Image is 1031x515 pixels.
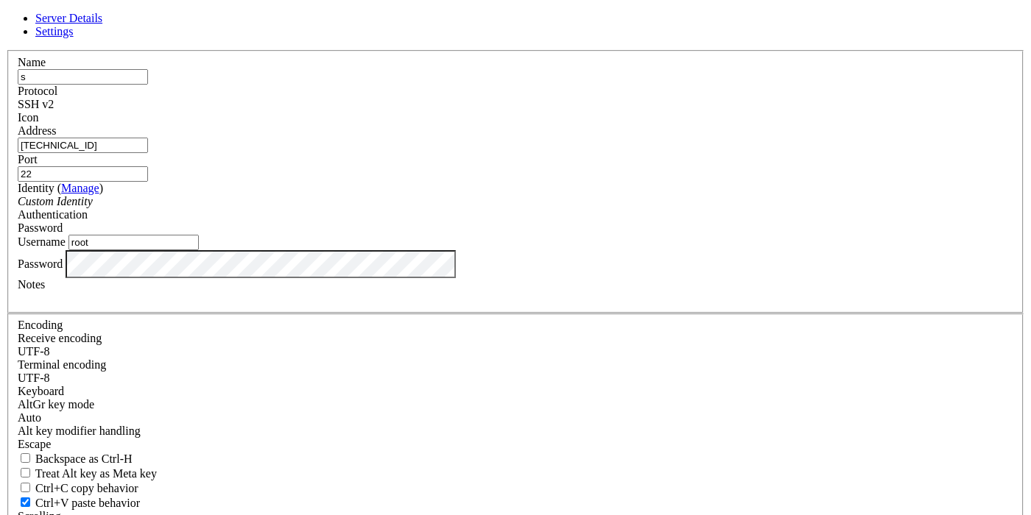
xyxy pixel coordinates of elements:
span: Password [18,221,63,234]
label: Keyboard [18,385,64,397]
span: Ctrl+V paste behavior [35,497,140,509]
input: Server Name [18,69,148,85]
label: Username [18,235,66,248]
a: Settings [35,25,74,38]
label: Password [18,257,63,269]
i: Custom Identity [18,195,93,207]
div: SSH v2 [18,98,1013,111]
label: Icon [18,111,38,124]
a: Server Details [35,12,102,24]
span: UTF-8 [18,345,50,358]
input: Host Name or IP [18,138,148,153]
span: UTF-8 [18,372,50,384]
label: Name [18,56,46,68]
label: Ctrl+V pastes if true, sends ^V to host if false. Ctrl+Shift+V sends ^V to host if true, pastes i... [18,497,140,509]
label: Authentication [18,208,88,221]
span: SSH v2 [18,98,54,110]
span: Treat Alt key as Meta key [35,467,157,480]
input: Port Number [18,166,148,182]
input: Login Username [68,235,199,250]
div: Custom Identity [18,195,1013,208]
div: Password [18,221,1013,235]
span: Auto [18,411,41,424]
label: Set the expected encoding for data received from the host. If the encodings do not match, visual ... [18,332,102,344]
div: Auto [18,411,1013,425]
label: Whether the Alt key acts as a Meta key or as a distinct Alt key. [18,467,157,480]
label: Set the expected encoding for data received from the host. If the encodings do not match, visual ... [18,398,94,411]
label: Identity [18,182,103,194]
label: Ctrl-C copies if true, send ^C to host if false. Ctrl-Shift-C sends ^C to host if true, copies if... [18,482,138,494]
div: UTF-8 [18,372,1013,385]
label: The default terminal encoding. ISO-2022 enables character map translations (like graphics maps). ... [18,358,106,371]
label: Port [18,153,38,166]
span: ( ) [57,182,103,194]
label: Controls how the Alt key is handled. Escape: Send an ESC prefix. 8-Bit: Add 128 to the typed char... [18,425,141,437]
div: Escape [18,438,1013,451]
label: If true, the backspace should send BS ('\x08', aka ^H). Otherwise the backspace key should send '... [18,452,133,465]
input: Treat Alt key as Meta key [21,468,30,477]
div: UTF-8 [18,345,1013,358]
span: Escape [18,438,51,450]
label: Address [18,124,56,137]
input: Backspace as Ctrl-H [21,453,30,463]
a: Manage [61,182,99,194]
span: Backspace as Ctrl-H [35,452,133,465]
label: Protocol [18,85,57,97]
input: Ctrl+V paste behavior [21,497,30,507]
label: Encoding [18,319,63,331]
span: Ctrl+C copy behavior [35,482,138,494]
label: Notes [18,278,45,291]
input: Ctrl+C copy behavior [21,483,30,492]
